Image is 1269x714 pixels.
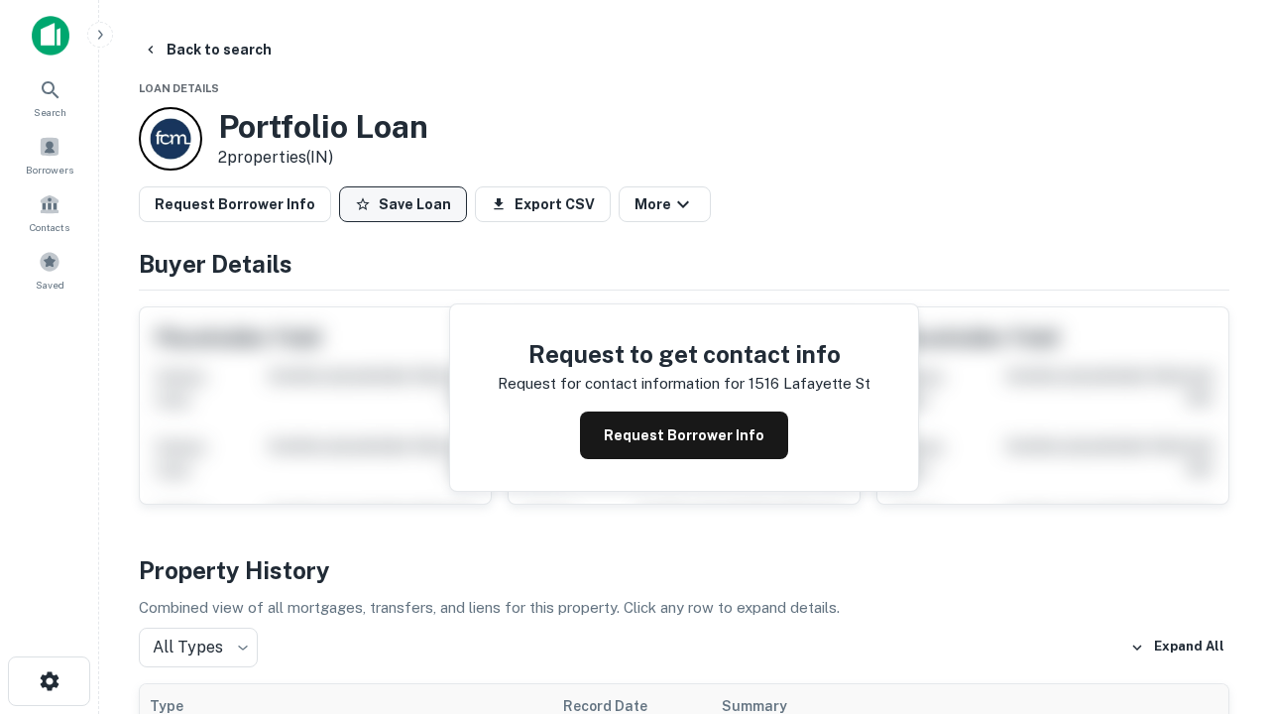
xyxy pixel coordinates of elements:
button: Back to search [135,32,280,67]
button: More [619,186,711,222]
span: Borrowers [26,162,73,178]
h4: Request to get contact info [498,336,870,372]
a: Contacts [6,185,93,239]
p: Request for contact information for [498,372,745,396]
h4: Property History [139,552,1229,588]
button: Save Loan [339,186,467,222]
button: Request Borrower Info [580,412,788,459]
span: Contacts [30,219,69,235]
p: 1516 lafayette st [749,372,870,396]
span: Search [34,104,66,120]
h3: Portfolio Loan [218,108,428,146]
a: Search [6,70,93,124]
button: Request Borrower Info [139,186,331,222]
a: Borrowers [6,128,93,181]
p: Combined view of all mortgages, transfers, and liens for this property. Click any row to expand d... [139,596,1229,620]
button: Expand All [1125,633,1229,662]
h4: Buyer Details [139,246,1229,282]
p: 2 properties (IN) [218,146,428,170]
span: Loan Details [139,82,219,94]
iframe: Chat Widget [1170,555,1269,651]
span: Saved [36,277,64,293]
a: Saved [6,243,93,297]
img: capitalize-icon.png [32,16,69,56]
button: Export CSV [475,186,611,222]
div: All Types [139,628,258,667]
